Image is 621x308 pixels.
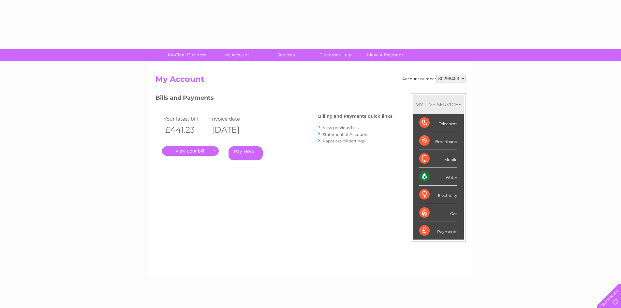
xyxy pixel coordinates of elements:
[155,93,392,105] h3: Bills and Payments
[229,146,263,160] a: Pay Here
[160,49,214,61] a: My Clear Business
[419,186,457,204] div: Electricity
[210,49,263,61] a: My Account
[419,204,457,222] div: Gas
[419,168,457,186] div: Water
[358,49,412,61] a: Make A Payment
[162,114,209,123] td: Your latest bill
[209,123,256,137] th: [DATE]
[259,49,313,61] a: Services
[419,150,457,168] div: Mobile
[423,101,437,108] div: LIVE
[323,139,365,143] a: Paperless bill settings
[419,132,457,150] div: Broadband
[162,146,219,156] a: .
[209,114,256,123] td: Invoice date
[309,49,362,61] a: Customer Help
[323,125,359,130] a: View previous bills
[318,114,392,119] h4: Billing and Payments quick links
[155,75,466,87] h2: My Account
[419,222,457,240] div: Payments
[402,75,466,82] div: Account number
[419,114,457,132] div: Telecoms
[162,123,209,137] th: £441.23
[323,132,368,137] a: Statement of Accounts
[413,95,464,114] div: MY SERVICES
